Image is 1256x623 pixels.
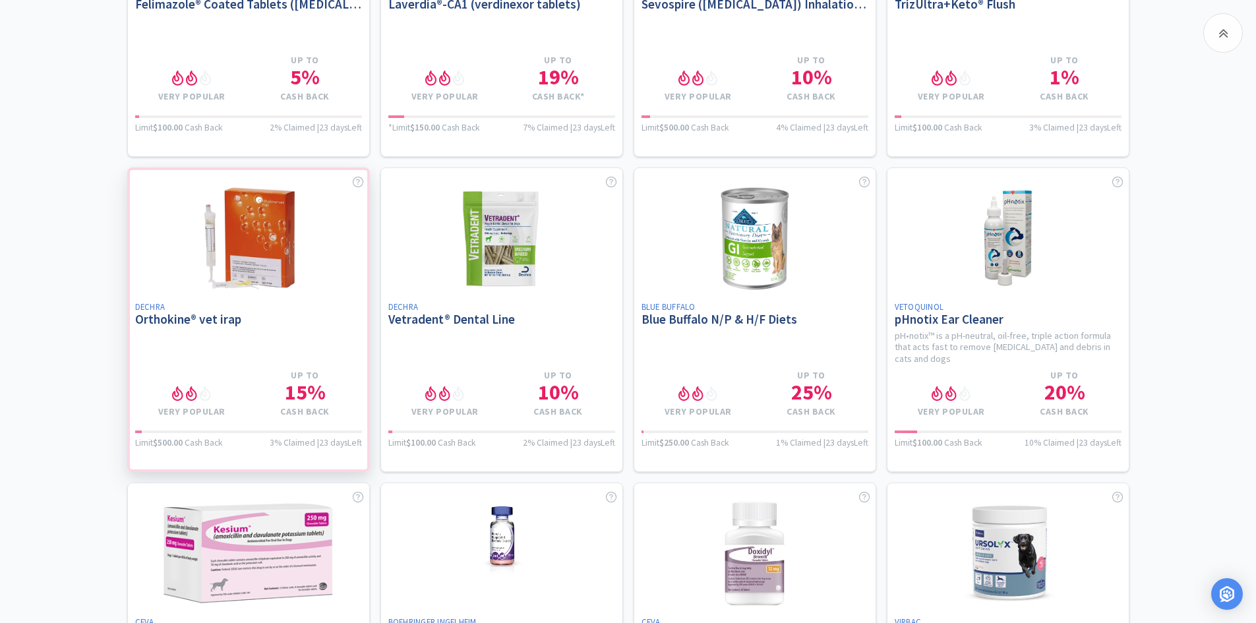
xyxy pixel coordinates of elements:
h4: Up to [755,55,868,66]
h4: Very Popular [642,406,755,417]
div: Open Intercom Messenger [1211,578,1243,610]
a: DechraVetradent® Dental Line Very PopularUp to10%Cash BackLimit$100.00 Cash Back 2% Claimed |23 d... [380,167,623,472]
h4: Very Popular [135,406,249,417]
h4: Cash Back [249,91,362,102]
h4: Up to [502,370,615,381]
h4: Up to [1008,55,1121,66]
h4: Cash Back [1008,406,1121,417]
h4: Cash Back * [502,91,615,102]
h4: Cash Back [1008,91,1121,102]
h4: Very Popular [895,91,1008,102]
h1: 20 % [1008,382,1121,403]
h1: 10 % [502,382,615,403]
h4: Up to [1008,370,1121,381]
a: VetoquinolpHnotix Ear CleanerpH•notix™ is a pH-neutral, oil-free, triple action formula that acts... [887,167,1129,472]
h4: Cash Back [249,406,362,417]
h4: Very Popular [642,91,755,102]
h4: Up to [249,370,362,381]
h4: Cash Back [755,91,868,102]
h4: Very Popular [388,406,502,417]
h4: Very Popular [895,406,1008,417]
h1: 10 % [755,67,868,88]
h1: 25 % [755,382,868,403]
h4: Up to [502,55,615,66]
h1: 1 % [1008,67,1121,88]
h4: Up to [249,55,362,66]
h4: Very Popular [135,91,249,102]
a: DechraOrthokine® vet irap Very PopularUp to15%Cash BackLimit$500.00 Cash Back 3% Claimed |23 days... [127,167,370,472]
h4: Very Popular [388,91,502,102]
h1: 15 % [249,382,362,403]
h1: 19 % [502,67,615,88]
h4: Cash Back [755,406,868,417]
h4: Cash Back [502,406,615,417]
h4: Up to [755,370,868,381]
a: Blue BuffaloBlue Buffalo N/P & H/F Diets Very PopularUp to25%Cash BackLimit$250.00 Cash Back 1% C... [634,167,876,472]
h1: 5 % [249,67,362,88]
